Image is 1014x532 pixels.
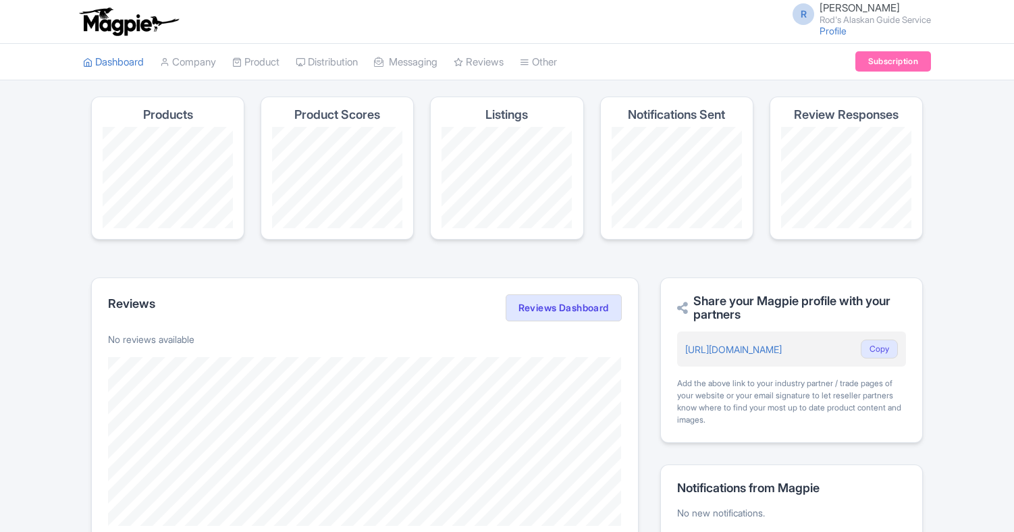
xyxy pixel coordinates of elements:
a: Company [160,44,216,81]
h4: Listings [485,108,528,122]
p: No reviews available [108,332,622,346]
h4: Product Scores [294,108,380,122]
a: Subscription [855,51,931,72]
a: R [PERSON_NAME] Rod's Alaskan Guide Service [784,3,931,24]
a: Reviews [454,44,504,81]
h4: Products [143,108,193,122]
a: Messaging [374,44,437,81]
iframe: Intercom live chat [968,486,1000,518]
img: logo-ab69f6fb50320c5b225c76a69d11143b.png [76,7,181,36]
a: Product [232,44,279,81]
div: Add the above link to your industry partner / trade pages of your website or your email signature... [677,377,906,426]
a: Distribution [296,44,358,81]
a: Dashboard [83,44,144,81]
a: Profile [820,25,847,36]
h2: Notifications from Magpie [677,481,906,495]
small: Rod's Alaskan Guide Service [820,16,931,24]
p: No new notifications. [677,506,906,520]
h4: Review Responses [794,108,899,122]
h4: Notifications Sent [628,108,725,122]
h2: Reviews [108,297,155,311]
a: [URL][DOMAIN_NAME] [685,344,782,355]
a: Reviews Dashboard [506,294,622,321]
h2: Share your Magpie profile with your partners [677,294,906,321]
span: R [793,3,814,25]
button: Copy [861,340,898,358]
span: [PERSON_NAME] [820,1,900,14]
a: Other [520,44,557,81]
